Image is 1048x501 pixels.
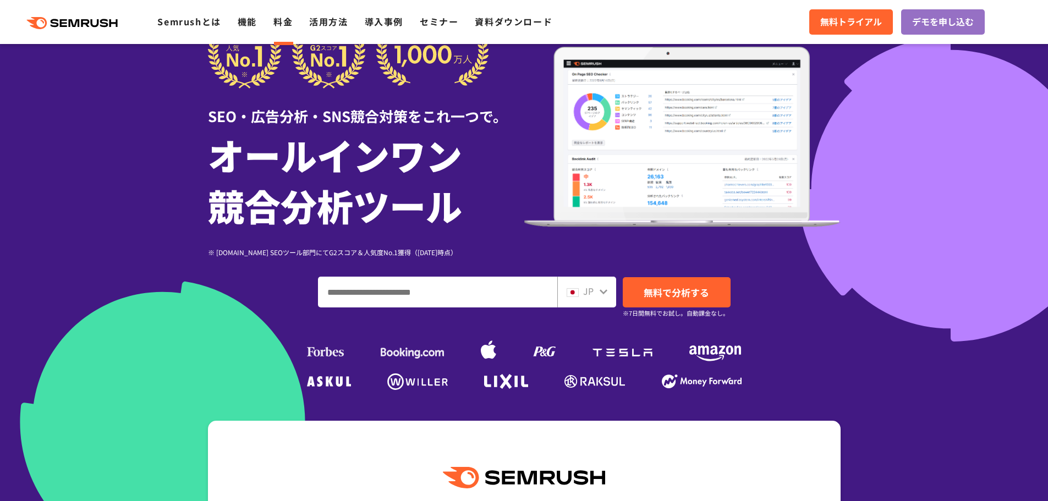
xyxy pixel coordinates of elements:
[623,277,731,307] a: 無料で分析する
[309,15,348,28] a: 活用方法
[583,284,594,298] span: JP
[238,15,257,28] a: 機能
[273,15,293,28] a: 料金
[475,15,552,28] a: 資料ダウンロード
[644,285,709,299] span: 無料で分析する
[443,467,605,488] img: Semrush
[157,15,221,28] a: Semrushとは
[809,9,893,35] a: 無料トライアル
[820,15,882,29] span: 無料トライアル
[420,15,458,28] a: セミナー
[319,277,557,307] input: ドメイン、キーワードまたはURLを入力してください
[208,129,524,230] h1: オールインワン 競合分析ツール
[901,9,985,35] a: デモを申し込む
[912,15,974,29] span: デモを申し込む
[208,247,524,257] div: ※ [DOMAIN_NAME] SEOツール部門にてG2スコア＆人気度No.1獲得（[DATE]時点）
[208,89,524,126] div: SEO・広告分析・SNS競合対策をこれ一つで。
[623,308,729,318] small: ※7日間無料でお試し。自動課金なし。
[365,15,403,28] a: 導入事例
